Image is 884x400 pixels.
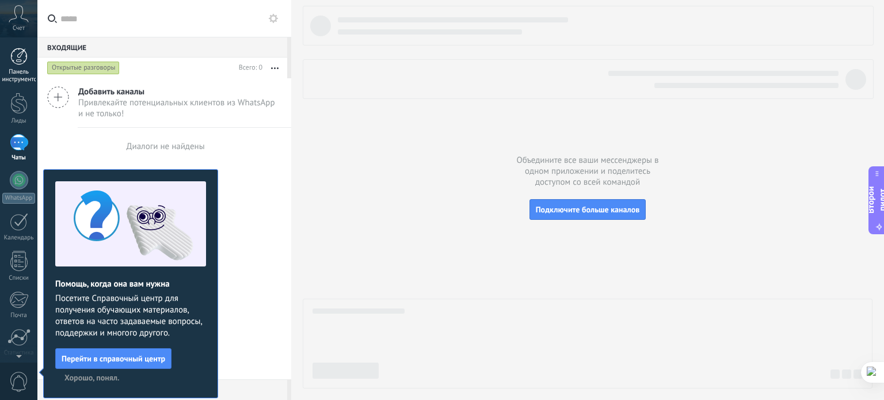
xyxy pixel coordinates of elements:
button: Подключите больше каналов [529,199,646,220]
font: Хорошо, понял. [64,372,119,383]
font: Диалоги не найдены [126,141,204,152]
font: Открытые разговоры [52,63,115,72]
font: Панель инструментов [2,68,40,83]
font: Почта [10,311,26,319]
font: Входящие [47,44,86,52]
font: Лиды [11,117,26,125]
font: Подключите больше каналов [536,204,640,215]
font: Списки [9,274,28,282]
font: Привлекайте потенциальных клиентов из WhatsApp и не только! [78,97,275,119]
font: Помощь, когда она вам нужна [55,279,170,289]
font: WhatsApp [5,194,32,202]
font: Календарь [4,234,34,242]
font: Счет [13,24,25,32]
font: Всего: 0 [239,63,262,72]
button: Хорошо, понял. [59,369,124,386]
font: Добавить каналы [78,86,144,97]
font: Посетите Справочный центр для получения обучающих материалов, ответов на часто задаваемые вопросы... [55,293,202,338]
font: Перейти в справочный центр [62,353,165,364]
font: Чаты [12,154,25,162]
button: Перейти в справочный центр [55,348,172,369]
